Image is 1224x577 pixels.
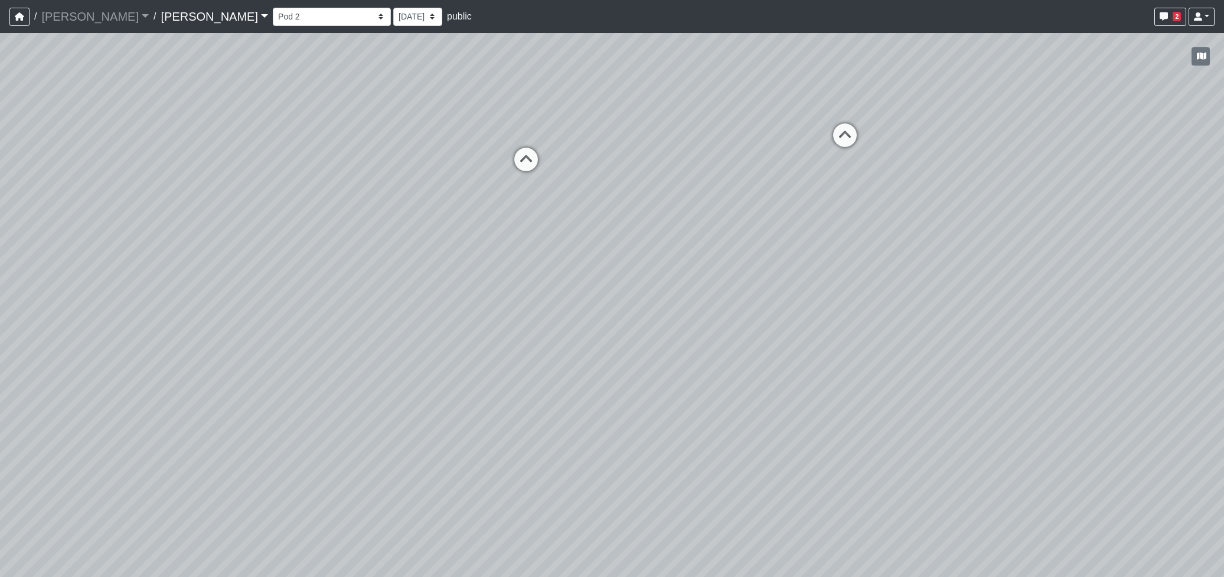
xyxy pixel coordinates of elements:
[149,5,161,28] span: /
[161,5,268,28] a: [PERSON_NAME]
[1154,8,1186,26] button: 2
[30,5,41,28] span: /
[447,11,472,21] span: public
[1173,12,1181,21] span: 2
[41,5,149,28] a: [PERSON_NAME]
[9,553,79,577] iframe: Ybug feedback widget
